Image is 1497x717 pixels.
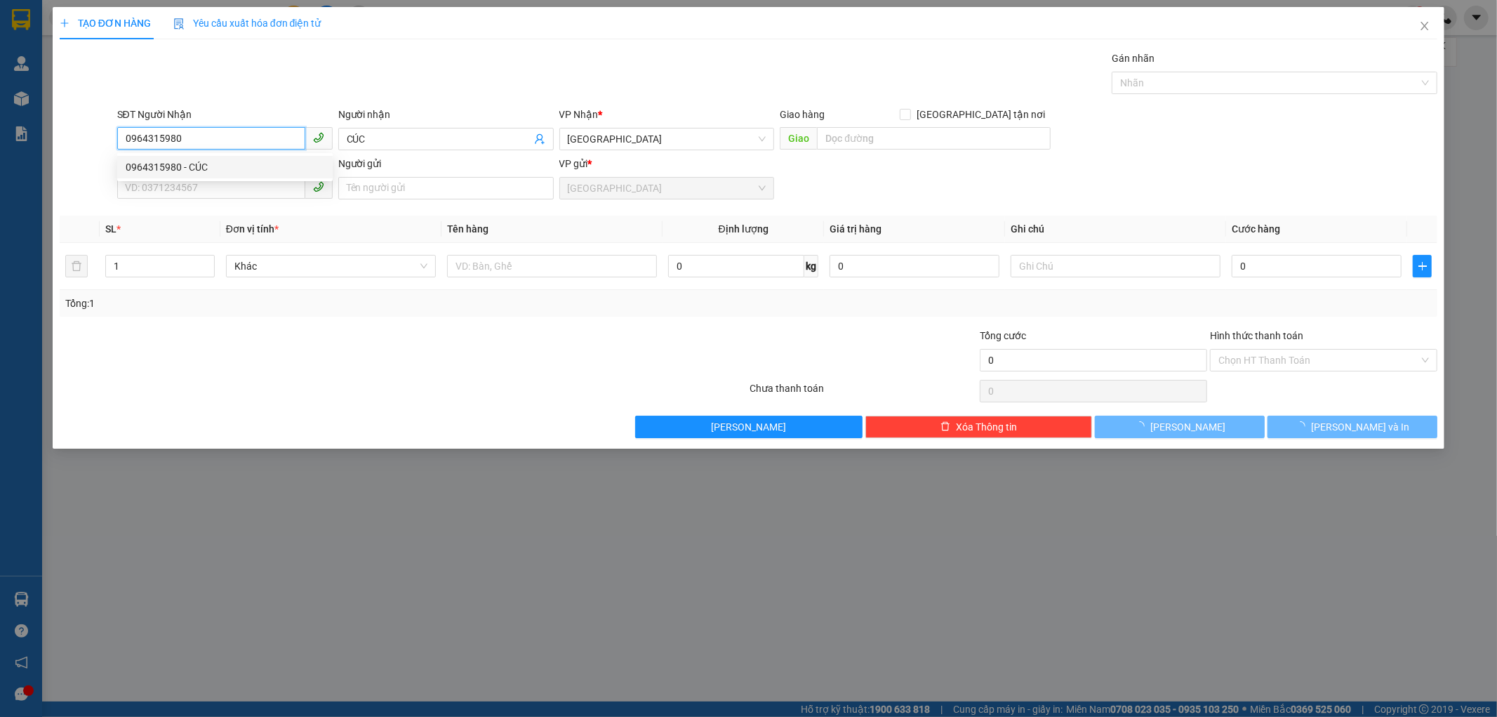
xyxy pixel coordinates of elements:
input: Ghi Chú [1011,255,1220,277]
img: icon [173,18,185,29]
input: VD: Bàn, Ghế [447,255,657,277]
div: Tổng: 1 [65,296,578,311]
div: 0964315980 - CÚC [117,156,333,178]
span: Giao hàng [780,109,825,120]
button: Close [1405,7,1444,46]
span: TẠO ĐƠN HÀNG [60,18,151,29]
span: user-add [534,133,545,145]
span: Giao [780,127,817,150]
button: delete [65,255,88,277]
span: Đơn vị tính [226,223,279,235]
span: Sài Gòn [568,178,766,199]
th: Ghi chú [1005,216,1226,243]
button: [PERSON_NAME] và In [1268,416,1437,438]
span: [PERSON_NAME] [711,419,786,435]
span: plus [1413,261,1431,272]
div: Người gửi [338,156,554,171]
span: kg [804,255,818,277]
input: 0 [830,255,999,277]
span: Tên hàng [447,223,488,235]
span: loading [1135,421,1150,431]
span: Giá trị hàng [830,223,881,235]
span: Quảng Sơn [568,129,766,150]
label: Gán nhãn [1112,53,1155,64]
span: Cước hàng [1232,223,1280,235]
span: close [1419,20,1430,32]
div: VP gửi [559,156,775,171]
span: phone [313,181,324,192]
button: deleteXóa Thông tin [865,416,1093,438]
input: Dọc đường [817,127,1051,150]
span: SL [105,223,117,235]
span: Xóa Thông tin [956,419,1017,435]
span: delete [940,421,950,433]
span: phone [313,132,324,143]
div: SĐT Người Nhận [117,107,333,122]
span: [PERSON_NAME] và In [1311,419,1409,435]
button: [PERSON_NAME] [1095,416,1265,438]
span: [PERSON_NAME] [1150,419,1225,435]
button: plus [1413,255,1432,277]
span: VP Nhận [559,109,599,120]
span: Định lượng [719,223,769,235]
span: Tổng cước [980,330,1026,341]
span: loading [1296,421,1311,431]
span: [GEOGRAPHIC_DATA] tận nơi [911,107,1051,122]
div: 0964315980 - CÚC [126,159,324,175]
span: Yêu cầu xuất hóa đơn điện tử [173,18,321,29]
button: [PERSON_NAME] [635,416,863,438]
div: Chưa thanh toán [749,381,979,405]
span: plus [60,18,69,28]
label: Hình thức thanh toán [1210,330,1303,341]
div: Người nhận [338,107,554,122]
span: Khác [234,256,427,277]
